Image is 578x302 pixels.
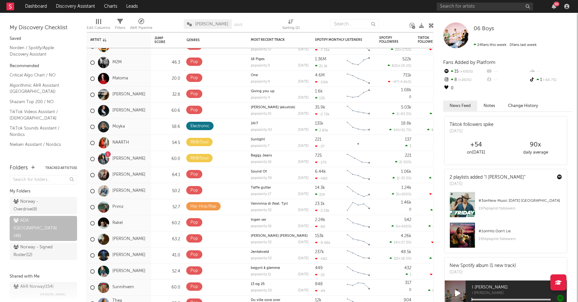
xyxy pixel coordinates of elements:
[446,141,506,149] div: +54
[251,218,266,222] a: Ingen ser
[112,269,145,274] a: [PERSON_NAME]
[190,203,216,210] div: Hip-Hop/Rap
[418,135,450,151] div: 0
[251,64,270,67] div: popularity: 0
[251,289,272,292] div: popularity: 20
[450,128,494,135] div: [DATE]
[251,202,309,206] div: Venninna di (feat. Tyr)
[154,107,180,115] div: 60.6
[251,106,309,109] div: mozell (akustisk)
[542,78,556,82] span: -66.7 %
[344,71,373,87] svg: Chart title
[450,121,494,128] div: Tiktok followers spike
[315,289,325,293] div: -49
[391,48,411,52] div: ( )
[344,87,373,103] svg: Chart title
[315,57,326,61] div: 1.36M
[10,197,77,214] a: Norway - Overdrive(8)
[251,138,309,141] div: Sunlight
[112,188,145,194] a: [PERSON_NAME]
[390,240,411,244] div: ( )
[112,140,129,146] a: NAARTH
[10,188,77,195] div: My Folders
[190,106,198,114] div: Pop
[474,43,506,47] span: 24 fans this week
[395,160,411,164] div: ( )
[315,257,327,261] div: -482
[474,26,494,31] span: 06 Boys
[398,64,410,68] span: +19.2 %
[187,38,228,42] div: Genres
[298,112,309,116] div: [DATE]
[13,244,59,259] div: Norway - Signed Roster ( 12 )
[427,128,450,132] div: ( )
[315,121,323,126] div: 131k
[10,82,71,95] a: Algorithmic A&R Assistant ([GEOGRAPHIC_DATA])
[392,192,411,196] div: ( )
[450,269,516,276] div: [DATE]
[234,23,242,27] button: Save
[478,227,562,235] div: # 1 on Hits Don't Lie
[10,243,77,260] a: Norway - Signed Roster(12)
[251,209,272,212] div: popularity: 32
[315,170,326,174] div: 6.44k
[154,59,180,67] div: 46.3
[443,76,486,84] div: 8
[298,144,309,148] div: [DATE]
[112,92,145,97] a: [PERSON_NAME]
[405,281,411,285] div: 317
[112,236,145,242] a: [PERSON_NAME]
[112,285,134,290] a: Sunnihvem
[379,280,411,295] div: 0
[13,198,59,213] div: Norway - Overdrive ( 8 )
[154,252,180,259] div: 41.0
[251,90,309,93] div: Giving you up
[410,273,411,277] span: 1
[401,88,411,92] div: 1.08k
[315,64,328,68] div: 21.2k
[190,219,198,226] div: Pop
[154,91,180,99] div: 32.8
[315,38,363,42] div: Spotify Monthly Listeners
[344,55,373,71] svg: Chart title
[190,58,198,66] div: Pop
[344,119,373,135] svg: Chart title
[190,283,198,291] div: Pop
[298,176,309,180] div: [DATE]
[399,177,410,180] span: -33.3 %
[251,74,258,77] a: One
[315,89,323,93] div: 1.6k
[10,164,28,172] div: Folders
[344,151,373,167] svg: Chart title
[10,282,77,299] a: A&R Norway(154)[PERSON_NAME]
[251,38,299,42] div: Most Recent Track
[298,96,309,100] div: [DATE]
[401,121,411,126] div: 18.8k
[418,36,440,44] div: TikTok Followers
[10,24,77,32] div: My Discovery Checklist
[251,170,267,173] a: Sound Of
[251,122,309,125] div: 24/7
[474,43,537,47] span: 0 fans last week
[251,234,308,238] a: [PERSON_NAME] [PERSON_NAME]
[10,216,77,241] a: ADA [GEOGRAPHIC_DATA](48)
[459,70,473,74] span: +650 %
[154,203,180,211] div: 52.7
[154,123,180,131] div: 58.6
[298,289,309,292] div: [DATE]
[112,124,125,129] a: Moyka
[315,241,330,245] div: -9.06k
[315,80,328,84] div: -116k
[190,187,198,194] div: Pop
[443,60,495,65] span: Fans Added by Platform
[443,101,477,111] button: News Feed
[315,176,328,181] div: -480
[529,67,572,76] div: --
[477,101,502,111] button: Notes
[392,112,411,116] div: ( )
[298,48,309,51] div: [DATE]
[251,218,309,222] div: Ingen ser
[315,112,329,116] div: -2.72k
[190,155,208,162] div: R&B/Soul
[315,154,322,158] div: 725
